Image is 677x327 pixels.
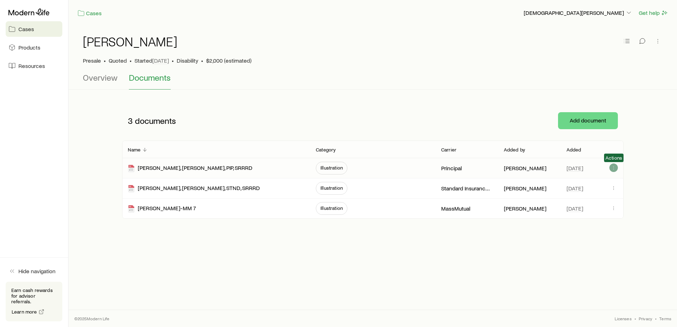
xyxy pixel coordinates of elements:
p: Standard Insurance Company [441,185,493,192]
div: [PERSON_NAME], [PERSON_NAME], STND, SRRRD [128,184,260,193]
a: Cases [77,9,102,17]
span: 3 [128,116,133,126]
span: • [104,57,106,64]
span: Documents [129,73,171,82]
a: Resources [6,58,62,74]
span: Learn more [12,309,37,314]
a: Licenses [615,316,631,321]
span: Illustration [320,205,343,211]
a: Products [6,40,62,55]
span: Illustration [320,165,343,171]
button: Add document [558,112,618,129]
p: Principal [441,165,462,172]
button: [DEMOGRAPHIC_DATA][PERSON_NAME] [523,9,633,17]
p: [PERSON_NAME] [504,205,546,212]
button: Hide navigation [6,263,62,279]
div: Earn cash rewards for advisor referrals.Learn more [6,282,62,321]
p: [DEMOGRAPHIC_DATA][PERSON_NAME] [524,9,632,16]
button: Get help [638,9,669,17]
h1: [PERSON_NAME] [83,34,177,48]
span: • [635,316,636,321]
span: $2,000 (estimated) [206,57,251,64]
p: Presale [83,57,101,64]
span: [DATE] [567,185,583,192]
p: Name [128,147,141,153]
span: • [130,57,132,64]
span: • [201,57,203,64]
p: Added [567,147,581,153]
p: [PERSON_NAME] [504,185,546,192]
div: [PERSON_NAME], [PERSON_NAME], PIP, SRRRD [128,164,252,172]
span: documents [135,116,176,126]
span: [DATE] [567,165,583,172]
p: Added by [504,147,525,153]
p: [PERSON_NAME] [504,165,546,172]
a: Privacy [639,316,652,321]
p: Carrier [441,147,456,153]
span: Quoted [109,57,127,64]
p: MassMutual [441,205,470,212]
p: Started [135,57,169,64]
span: Products [18,44,40,51]
p: Category [316,147,336,153]
span: [DATE] [567,205,583,212]
p: Earn cash rewards for advisor referrals. [11,287,57,304]
div: [PERSON_NAME]-MM 7 [128,205,196,213]
span: • [172,57,174,64]
div: Case details tabs [83,73,663,90]
span: [DATE] [152,57,169,64]
span: Resources [18,62,45,69]
span: Cases [18,25,34,33]
span: Overview [83,73,118,82]
a: Terms [659,316,671,321]
span: Illustration [320,185,343,191]
span: Hide navigation [18,268,56,275]
span: Disability [177,57,198,64]
p: © 2025 Modern Life [74,316,110,321]
span: • [655,316,656,321]
a: Cases [6,21,62,37]
span: Actions [605,155,622,161]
